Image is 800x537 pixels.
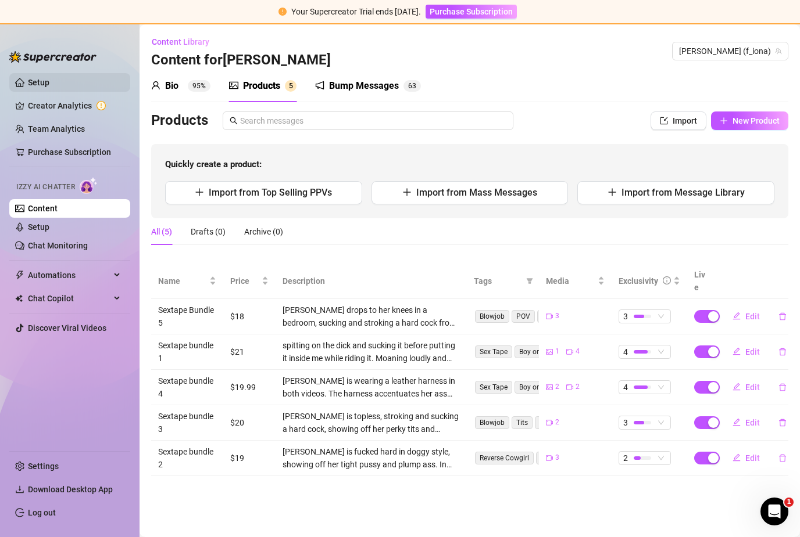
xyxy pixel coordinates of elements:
span: edit [733,418,741,426]
a: Setup [28,78,49,87]
span: Name [158,275,207,287]
th: Live [687,264,716,299]
button: delete [769,449,796,467]
span: video-camera [546,313,553,320]
span: Sex Tape [475,381,512,394]
span: 1 [555,346,559,357]
span: 3 [555,452,559,463]
button: New Product [711,111,788,130]
span: Automations [28,266,110,284]
td: $19.99 [223,370,276,405]
td: Sextape bundle 4 [151,370,223,405]
span: filter [526,277,533,284]
span: import [660,117,668,125]
span: plus [608,188,617,197]
span: Blowjob [475,416,509,429]
button: Import from Top Selling PPVs [165,181,362,204]
span: plus [720,117,728,125]
span: thunderbolt [15,271,24,280]
span: Edit [745,383,760,392]
span: 3 [623,310,628,323]
span: Download Desktop App [28,485,113,494]
div: Drafts (0) [191,225,226,238]
span: video-camera [546,419,553,426]
span: Edit [745,453,760,463]
div: [PERSON_NAME] drops to her knees in a bedroom, sucking and stroking a hard cock from a POV angle ... [283,304,460,329]
span: Purchase Subscription [430,7,513,16]
span: team [775,48,782,55]
sup: 95% [188,80,210,92]
div: [PERSON_NAME] is topless, stroking and sucking a hard cock, showing off her perky tits and nipple... [283,410,460,435]
span: 2 [555,381,559,392]
span: Media [546,275,595,287]
span: video-camera [566,384,573,391]
div: Products [243,79,280,93]
sup: 63 [403,80,421,92]
span: Edit [745,418,760,427]
a: Team Analytics [28,124,85,134]
span: Boy on Girl [515,381,558,394]
span: Blowjob [536,452,570,464]
a: Creator Analytics exclamation-circle [28,96,121,115]
span: Sex Tape [475,345,512,358]
span: delete [778,312,787,320]
div: Archive (0) [244,225,283,238]
td: Sextape bundle 2 [151,441,223,476]
span: Reverse Cowgirl [475,452,534,464]
strong: Quickly create a product: [165,159,262,170]
img: AI Chatter [80,177,98,194]
span: Tits [512,416,533,429]
span: 2 [576,381,580,392]
span: Import from Top Selling PPVs [209,187,332,198]
span: delete [778,383,787,391]
sup: 5 [285,80,297,92]
span: download [15,485,24,494]
img: logo-BBDzfeDw.svg [9,51,97,63]
span: picture [546,384,553,391]
span: 1 [784,498,794,507]
span: exclamation-circle [278,8,287,16]
th: Media [539,264,611,299]
a: Purchase Subscription [28,147,111,157]
div: Bump Messages [329,79,399,93]
span: picture [229,81,238,90]
span: POV [512,310,535,323]
span: delete [778,348,787,356]
a: Setup [28,222,49,232]
span: notification [315,81,324,90]
span: 2 [555,417,559,428]
th: Price [223,264,276,299]
button: delete [769,413,796,432]
span: delete [778,419,787,427]
th: Description [276,264,467,299]
span: New Product [733,116,780,125]
div: All (5) [151,225,172,238]
span: Blowjob [475,310,509,323]
span: Import [673,116,697,125]
a: Chat Monitoring [28,241,88,250]
span: 4 [576,346,580,357]
span: plus [195,188,204,197]
span: 4 [623,381,628,394]
div: [PERSON_NAME] is wearing a leather harness in both videos. The harness accentuates her ass and fi... [283,374,460,400]
span: 3 [623,416,628,429]
button: Edit [723,307,769,326]
span: Pussy [535,416,563,429]
td: Sextape bundle 3 [151,405,223,441]
span: Tags [474,275,522,287]
span: 3 [555,311,559,322]
a: Discover Viral Videos [28,323,106,333]
span: filter [524,272,535,290]
button: Purchase Subscription [426,5,517,19]
span: edit [733,312,741,320]
h3: Products [151,111,208,130]
span: Izzy AI Chatter [16,182,75,193]
div: Bio [165,79,178,93]
span: Edit [745,347,760,356]
span: 2 [623,452,628,464]
span: video-camera [566,348,573,355]
span: search [230,117,238,125]
span: info-circle [663,276,671,284]
a: Content [28,204,58,213]
span: fiona (f_iona) [679,42,781,60]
